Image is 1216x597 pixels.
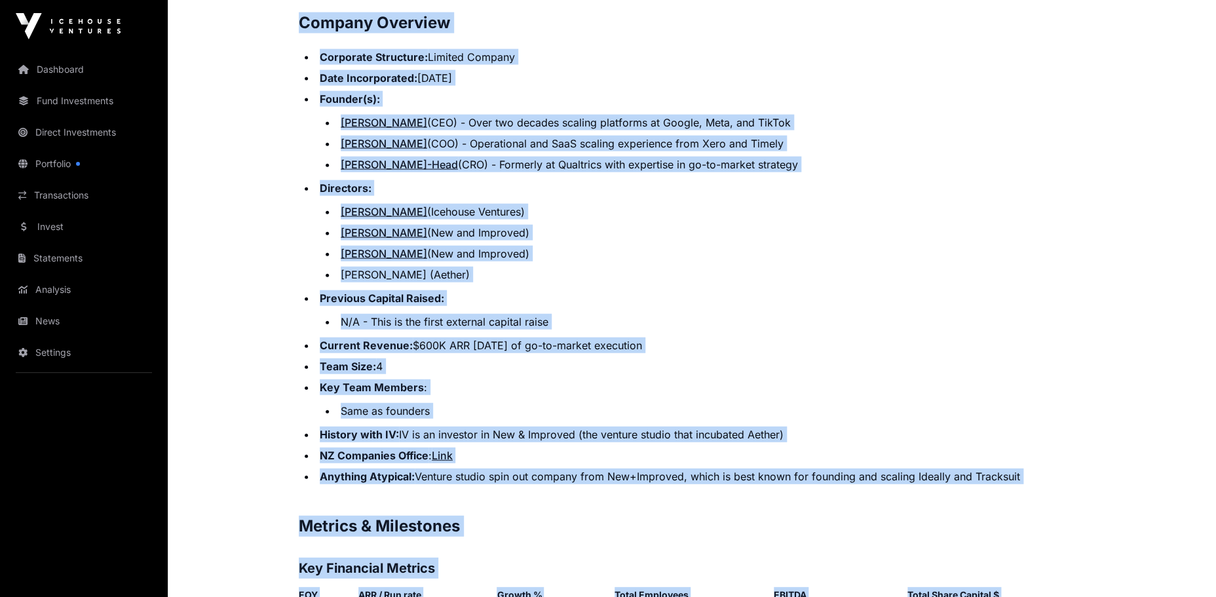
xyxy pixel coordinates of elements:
[299,516,1085,537] h2: Metrics & Milestones
[10,181,157,210] a: Transactions
[337,204,1085,220] li: (Icehouse Ventures)
[299,558,1085,579] h3: Key Financial Metrics
[316,337,1085,353] li: $600K ARR [DATE] of go-to-market execution
[337,267,1085,282] li: [PERSON_NAME] (Aether)
[341,158,458,171] a: [PERSON_NAME]-Head
[10,338,157,367] a: Settings
[316,448,1085,463] li: :
[320,50,428,64] strong: Corporate Structure:
[341,247,427,260] a: [PERSON_NAME]
[316,427,1085,442] li: IV is an investor in New & Improved (the venture studio that incubated Aether)
[320,449,428,462] strong: NZ Companies Office
[341,205,427,218] a: [PERSON_NAME]
[320,182,371,195] strong: Directors:
[320,360,376,373] strong: Team Size:
[432,449,453,462] a: Link
[337,115,1085,130] li: (CEO) - Over two decades scaling platforms at Google, Meta, and TikTok
[337,136,1085,151] li: (COO) - Operational and SaaS scaling experience from Xero and Timely
[10,55,157,84] a: Dashboard
[16,13,121,39] img: Icehouse Ventures Logo
[337,225,1085,241] li: (New and Improved)
[316,379,1085,419] li: :
[337,246,1085,261] li: (New and Improved)
[316,70,1085,86] li: [DATE]
[316,469,1085,484] li: Venture studio spin out company from New+Improved, which is best known for founding and scaling I...
[341,137,427,150] a: [PERSON_NAME]
[341,116,427,129] a: [PERSON_NAME]
[341,226,427,239] a: [PERSON_NAME]
[320,339,413,352] strong: Current Revenue:
[10,244,157,273] a: Statements
[337,314,1085,330] li: N/A - This is the first external capital raise
[10,307,157,336] a: News
[10,275,157,304] a: Analysis
[320,428,399,441] strong: History with IV:
[10,149,157,178] a: Portfolio
[316,49,1085,65] li: Limited Company
[10,87,157,115] a: Fund Investments
[320,381,424,394] strong: Key Team Members
[10,118,157,147] a: Direct Investments
[320,470,415,483] strong: Anything Atypical:
[299,12,1085,33] h2: Company Overview
[320,292,444,305] strong: Previous Capital Raised:
[1150,534,1216,597] iframe: Chat Widget
[316,358,1085,374] li: 4
[320,92,380,106] strong: Founder(s):
[337,403,1085,419] li: Same as founders
[320,71,417,85] strong: Date Incorporated:
[10,212,157,241] a: Invest
[337,157,1085,172] li: (CRO) - Formerly at Qualtrics with expertise in go-to-market strategy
